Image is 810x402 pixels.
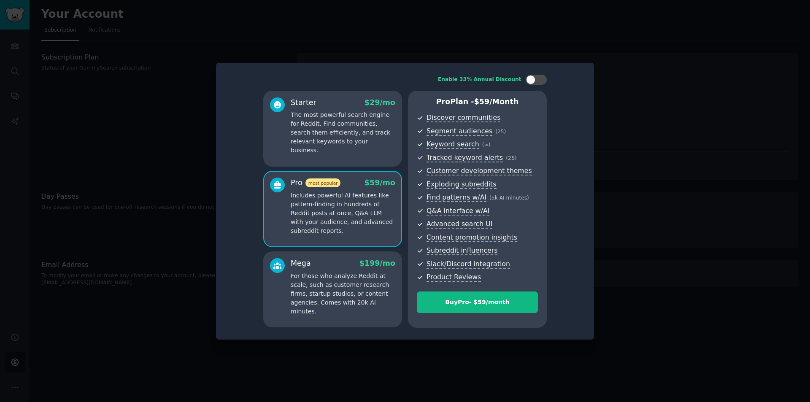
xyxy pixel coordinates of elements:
[364,98,395,107] span: $ 29 /mo
[427,246,497,255] span: Subreddit influencers
[489,195,529,201] span: ( 5k AI minutes )
[417,298,537,307] div: Buy Pro - $ 59 /month
[359,259,395,267] span: $ 199 /mo
[427,167,532,175] span: Customer development themes
[474,97,519,106] span: $ 59 /month
[291,111,395,155] p: The most powerful search engine for Reddit. Find communities, search them efficiently, and track ...
[417,291,538,313] button: BuyPro- $59/month
[427,207,489,216] span: Q&A interface w/AI
[427,127,492,136] span: Segment audiences
[305,178,341,187] span: most popular
[427,154,503,162] span: Tracked keyword alerts
[417,97,538,107] p: Pro Plan -
[427,180,496,189] span: Exploding subreddits
[438,76,521,84] div: Enable 33% Annual Discount
[427,113,500,122] span: Discover communities
[506,155,516,161] span: ( 25 )
[291,191,395,235] p: Includes powerful AI features like pattern-finding in hundreds of Reddit posts at once, Q&A LLM w...
[291,178,340,188] div: Pro
[495,129,506,135] span: ( 25 )
[364,178,395,187] span: $ 59 /mo
[291,97,316,108] div: Starter
[427,260,510,269] span: Slack/Discord integration
[427,140,479,149] span: Keyword search
[427,220,492,229] span: Advanced search UI
[427,193,486,202] span: Find patterns w/AI
[291,272,395,316] p: For those who analyze Reddit at scale, such as customer research firms, startup studios, or conte...
[291,258,311,269] div: Mega
[482,142,491,148] span: ( ∞ )
[427,233,517,242] span: Content promotion insights
[427,273,481,282] span: Product Reviews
